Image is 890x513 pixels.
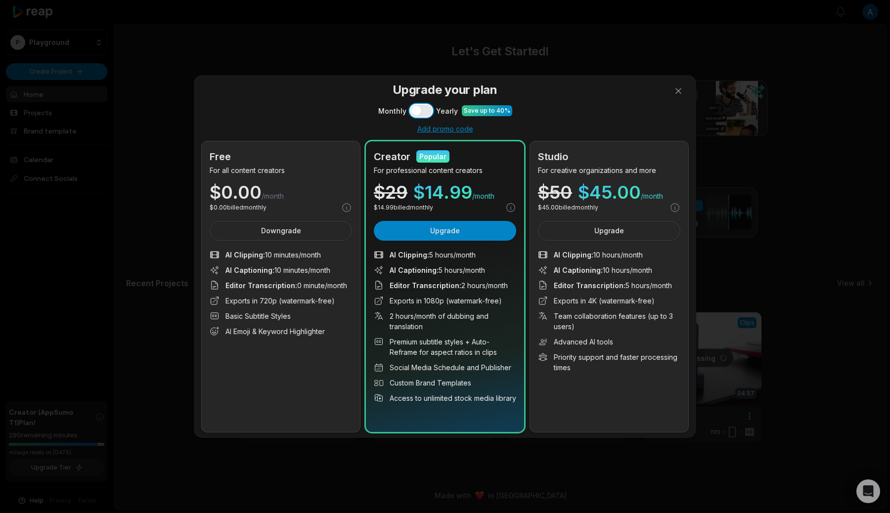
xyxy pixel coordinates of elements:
[554,250,643,260] span: 10 hours/month
[374,203,433,212] p: $ 14.99 billed monthly
[390,251,429,259] span: AI Clipping :
[538,165,680,175] p: For creative organizations and more
[419,151,446,162] div: Popular
[856,479,880,503] div: Open Intercom Messenger
[390,280,508,291] span: 2 hours/month
[225,266,274,274] span: AI Captioning :
[202,81,688,99] h3: Upgrade your plan
[554,251,593,259] span: AI Clipping :
[374,378,516,388] li: Custom Brand Templates
[378,106,406,116] span: Monthly
[374,393,516,403] li: Access to unlimited stock media library
[578,183,641,201] span: $ 45.00
[374,165,516,175] p: For professional content creators
[538,311,680,332] li: Team collaboration features (up to 3 users)
[390,250,476,260] span: 5 hours/month
[390,265,485,275] span: 5 hours/month
[538,296,680,306] li: Exports in 4K (watermark-free)
[210,165,352,175] p: For all content creators
[202,125,688,133] div: Add promo code
[225,251,265,259] span: AI Clipping :
[464,106,510,115] div: Save up to 40%
[210,311,352,321] li: Basic Subtitle Styles
[554,265,652,275] span: 10 hours/month
[554,266,603,274] span: AI Captioning :
[262,191,284,201] span: /month
[210,221,352,241] button: Downgrade
[374,221,516,241] button: Upgrade
[390,281,461,290] span: Editor Transcription :
[374,311,516,332] li: 2 hours/month of dubbing and translation
[374,296,516,306] li: Exports in 1080p (watermark-free)
[225,250,321,260] span: 10 minutes/month
[210,183,262,201] span: $ 0.00
[641,191,663,201] span: /month
[374,362,516,373] li: Social Media Schedule and Publisher
[225,265,330,275] span: 10 minutes/month
[210,296,352,306] li: Exports in 720p (watermark-free)
[210,326,352,337] li: AI Emoji & Keyword Highlighter
[374,149,410,164] h2: Creator
[225,280,347,291] span: 0 minute/month
[210,203,267,212] p: $ 0.00 billed monthly
[436,106,458,116] span: Yearly
[538,337,680,347] li: Advanced AI tools
[554,281,625,290] span: Editor Transcription :
[538,221,680,241] button: Upgrade
[554,280,672,291] span: 5 hours/month
[413,183,472,201] span: $ 14.99
[225,281,297,290] span: Editor Transcription :
[390,266,439,274] span: AI Captioning :
[538,149,568,164] h2: Studio
[538,203,598,212] p: $ 45.00 billed monthly
[374,183,407,201] div: $ 29
[210,149,231,164] h2: Free
[538,352,680,373] li: Priority support and faster processing times
[374,337,516,357] li: Premium subtitle styles + Auto-Reframe for aspect ratios in clips
[538,183,572,201] div: $ 50
[472,191,494,201] span: /month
